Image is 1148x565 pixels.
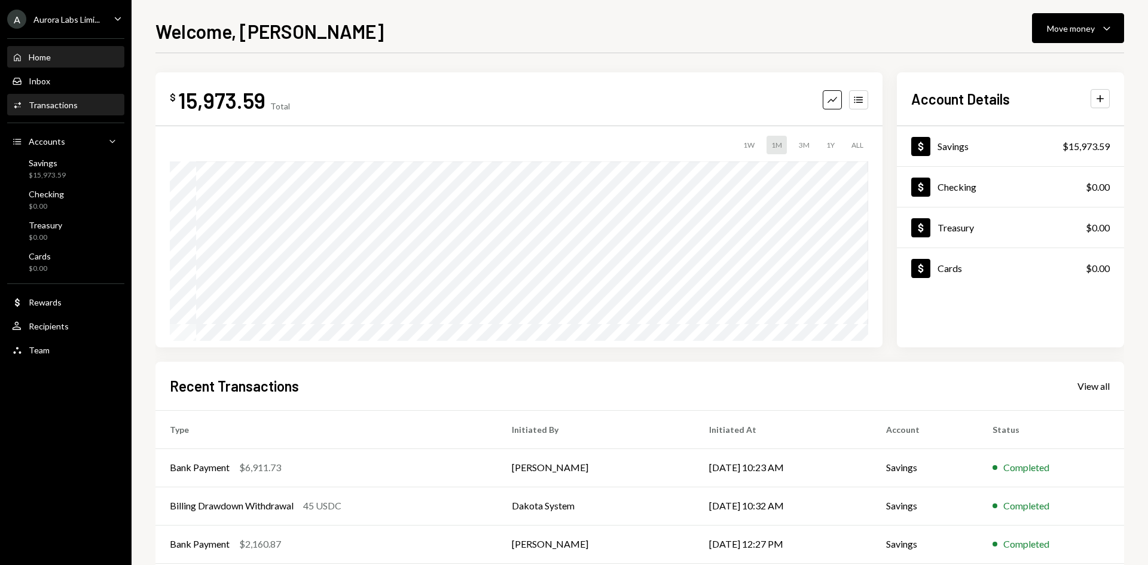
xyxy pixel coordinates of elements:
[29,100,78,110] div: Transactions
[497,487,695,525] td: Dakota System
[911,89,1010,109] h2: Account Details
[170,91,176,103] div: $
[695,410,872,448] th: Initiated At
[239,460,281,475] div: $6,911.73
[29,201,64,212] div: $0.00
[872,487,978,525] td: Savings
[695,525,872,563] td: [DATE] 12:27 PM
[978,410,1124,448] th: Status
[1062,139,1110,154] div: $15,973.59
[303,499,341,513] div: 45 USDC
[1003,499,1049,513] div: Completed
[767,136,787,154] div: 1M
[938,141,969,152] div: Savings
[1086,180,1110,194] div: $0.00
[29,76,50,86] div: Inbox
[7,130,124,152] a: Accounts
[7,248,124,276] a: Cards$0.00
[1077,379,1110,392] a: View all
[29,52,51,62] div: Home
[29,189,64,199] div: Checking
[29,233,62,243] div: $0.00
[1047,22,1095,35] div: Move money
[270,101,290,111] div: Total
[29,297,62,307] div: Rewards
[822,136,839,154] div: 1Y
[170,537,230,551] div: Bank Payment
[170,376,299,396] h2: Recent Transactions
[872,448,978,487] td: Savings
[7,94,124,115] a: Transactions
[695,448,872,487] td: [DATE] 10:23 AM
[29,251,51,261] div: Cards
[29,220,62,230] div: Treasury
[7,10,26,29] div: A
[1086,221,1110,235] div: $0.00
[29,345,50,355] div: Team
[897,167,1124,207] a: Checking$0.00
[7,216,124,245] a: Treasury$0.00
[29,321,69,331] div: Recipients
[794,136,814,154] div: 3M
[29,264,51,274] div: $0.00
[7,291,124,313] a: Rewards
[29,136,65,146] div: Accounts
[695,487,872,525] td: [DATE] 10:32 AM
[1077,380,1110,392] div: View all
[33,14,100,25] div: Aurora Labs Limi...
[1003,460,1049,475] div: Completed
[897,207,1124,248] a: Treasury$0.00
[29,158,66,168] div: Savings
[7,339,124,361] a: Team
[938,181,976,193] div: Checking
[7,70,124,91] a: Inbox
[7,185,124,214] a: Checking$0.00
[497,448,695,487] td: [PERSON_NAME]
[155,19,384,43] h1: Welcome, [PERSON_NAME]
[872,525,978,563] td: Savings
[155,410,497,448] th: Type
[1086,261,1110,276] div: $0.00
[738,136,759,154] div: 1W
[7,46,124,68] a: Home
[170,499,294,513] div: Billing Drawdown Withdrawal
[178,87,265,114] div: 15,973.59
[497,410,695,448] th: Initiated By
[1003,537,1049,551] div: Completed
[29,170,66,181] div: $15,973.59
[497,525,695,563] td: [PERSON_NAME]
[170,460,230,475] div: Bank Payment
[1032,13,1124,43] button: Move money
[7,154,124,183] a: Savings$15,973.59
[938,222,974,233] div: Treasury
[7,315,124,337] a: Recipients
[897,248,1124,288] a: Cards$0.00
[897,126,1124,166] a: Savings$15,973.59
[239,537,281,551] div: $2,160.87
[938,262,962,274] div: Cards
[872,410,978,448] th: Account
[847,136,868,154] div: ALL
